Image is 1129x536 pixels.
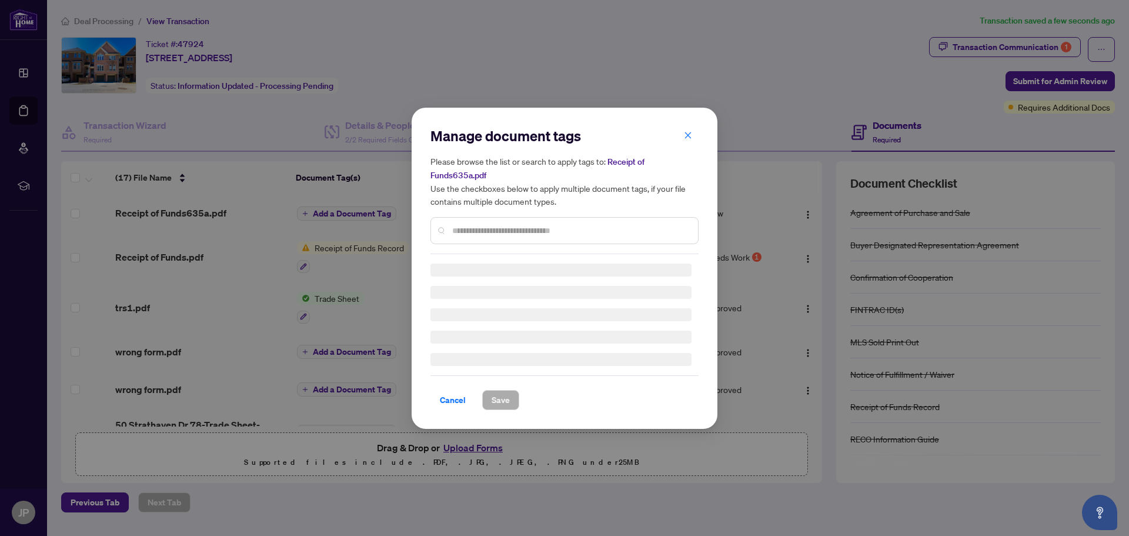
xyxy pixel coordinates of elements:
span: Receipt of Funds635a.pdf [430,157,644,181]
button: Save [482,390,519,410]
h5: Please browse the list or search to apply tags to: Use the checkboxes below to apply multiple doc... [430,155,699,208]
span: close [684,131,692,139]
button: Cancel [430,390,475,410]
span: Cancel [440,391,466,410]
button: Open asap [1082,495,1117,530]
h2: Manage document tags [430,126,699,145]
